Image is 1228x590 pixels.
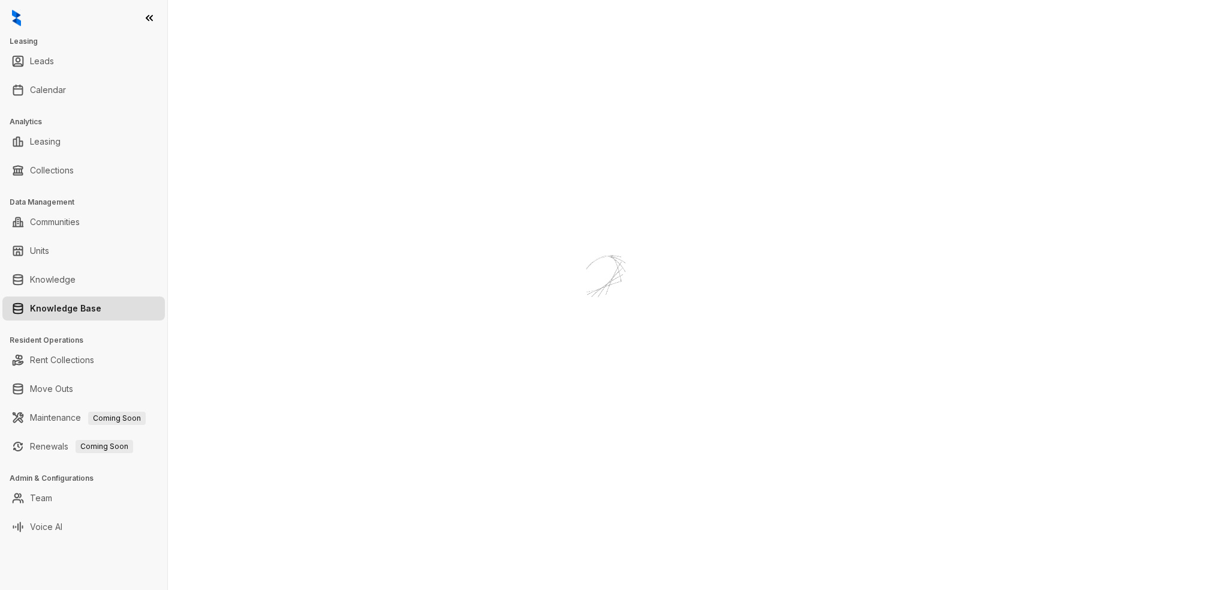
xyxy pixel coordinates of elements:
[10,36,167,47] h3: Leasing
[2,435,165,459] li: Renewals
[2,486,165,510] li: Team
[554,229,674,349] img: Loader
[76,440,133,453] span: Coming Soon
[88,412,146,425] span: Coming Soon
[2,515,165,539] li: Voice AI
[30,348,94,372] a: Rent Collections
[30,486,52,510] a: Team
[30,49,54,73] a: Leads
[2,377,165,401] li: Move Outs
[30,239,49,263] a: Units
[2,239,165,263] li: Units
[30,268,76,292] a: Knowledge
[2,406,165,430] li: Maintenance
[2,297,165,321] li: Knowledge Base
[2,78,165,102] li: Calendar
[30,78,66,102] a: Calendar
[2,348,165,372] li: Rent Collections
[593,349,636,361] div: Loading...
[30,377,73,401] a: Move Outs
[10,116,167,127] h3: Analytics
[2,210,165,234] li: Communities
[30,435,133,459] a: RenewalsComing Soon
[10,473,167,484] h3: Admin & Configurations
[2,268,165,292] li: Knowledge
[2,49,165,73] li: Leads
[12,10,21,26] img: logo
[2,130,165,154] li: Leasing
[10,335,167,346] h3: Resident Operations
[30,210,80,234] a: Communities
[10,197,167,208] h3: Data Management
[2,158,165,182] li: Collections
[30,158,74,182] a: Collections
[30,297,101,321] a: Knowledge Base
[30,130,61,154] a: Leasing
[30,515,62,539] a: Voice AI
